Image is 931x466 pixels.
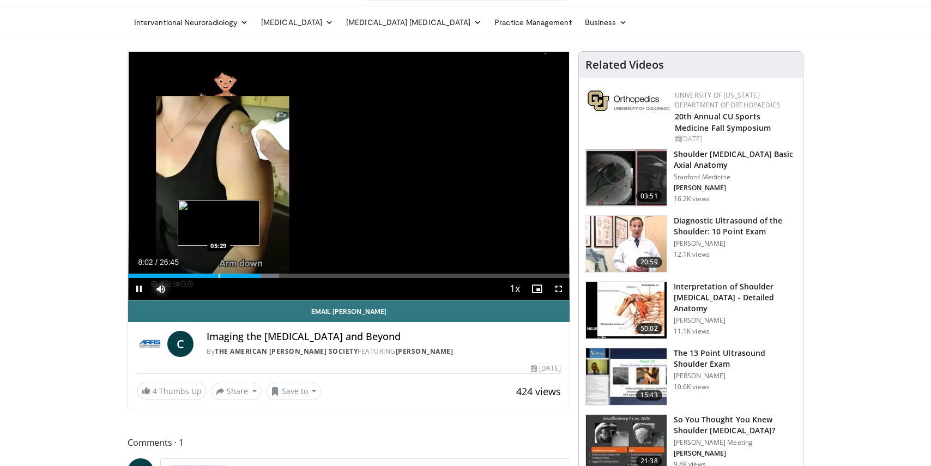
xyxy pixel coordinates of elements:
[128,274,570,278] div: Progress Bar
[160,258,179,267] span: 26:45
[674,281,796,314] h3: Interpretation of Shoulder [MEDICAL_DATA] - Detailed Anatomy
[674,184,796,192] p: [PERSON_NAME]
[128,300,570,322] a: Email [PERSON_NAME]
[155,258,158,267] span: /
[674,215,796,237] h3: Diagnostic Ultrasound of the Shoulder: 10 Point Exam
[150,278,172,300] button: Mute
[588,90,669,111] img: 355603a8-37da-49b6-856f-e00d7e9307d3.png.150x105_q85_autocrop_double_scale_upscale_version-0.2.png
[207,331,561,343] h4: Imaging the [MEDICAL_DATA] and Beyond
[674,449,796,458] p: [PERSON_NAME]
[340,11,488,33] a: [MEDICAL_DATA] [MEDICAL_DATA]
[504,278,526,300] button: Playback Rate
[586,348,667,405] img: 7b323ec8-d3a2-4ab0-9251-f78bf6f4eb32.150x105_q85_crop-smart_upscale.jpg
[675,90,781,110] a: University of [US_STATE] Department of Orthopaedics
[578,11,634,33] a: Business
[531,364,560,373] div: [DATE]
[674,239,796,248] p: [PERSON_NAME]
[178,200,259,246] img: image.jpeg
[585,215,796,273] a: 20:59 Diagnostic Ultrasound of the Shoulder: 10 Point Exam [PERSON_NAME] 12.1K views
[548,278,570,300] button: Fullscreen
[153,386,157,396] span: 4
[526,278,548,300] button: Enable picture-in-picture mode
[636,390,662,401] span: 15:43
[128,11,255,33] a: Interventional Neuroradiology
[674,414,796,436] h3: So You Thought You Knew Shoulder [MEDICAL_DATA]?
[255,11,340,33] a: [MEDICAL_DATA]
[266,383,322,400] button: Save to
[674,195,710,203] p: 16.2K views
[488,11,578,33] a: Practice Management
[207,347,561,356] div: By FEATURING
[586,149,667,206] img: 843da3bf-65ba-4ef1-b378-e6073ff3724a.150x105_q85_crop-smart_upscale.jpg
[636,191,662,202] span: 03:51
[128,52,570,300] video-js: Video Player
[585,58,664,71] h4: Related Videos
[128,435,570,450] span: Comments 1
[674,348,796,370] h3: The 13 Point Ultrasound Shoulder Exam
[674,250,710,259] p: 12.1K views
[674,173,796,181] p: Stanford Medicine
[516,385,561,398] span: 424 views
[585,149,796,207] a: 03:51 Shoulder [MEDICAL_DATA] Basic Axial Anatomy Stanford Medicine [PERSON_NAME] 16.2K views
[167,331,194,357] a: C
[585,281,796,339] a: 50:02 Interpretation of Shoulder [MEDICAL_DATA] - Detailed Anatomy [PERSON_NAME] 11.1K views
[674,383,710,391] p: 10.6K views
[137,383,207,400] a: 4 Thumbs Up
[675,111,771,133] a: 20th Annual CU Sports Medicine Fall Symposium
[585,348,796,406] a: 15:43 The 13 Point Ultrasound Shoulder Exam [PERSON_NAME] 10.6K views
[636,257,662,268] span: 20:59
[215,347,358,356] a: The American [PERSON_NAME] Society
[674,149,796,171] h3: Shoulder [MEDICAL_DATA] Basic Axial Anatomy
[636,323,662,334] span: 50:02
[586,282,667,338] img: b344877d-e8e2-41e4-9927-e77118ec7d9d.150x105_q85_crop-smart_upscale.jpg
[128,278,150,300] button: Pause
[674,327,710,336] p: 11.1K views
[675,134,794,144] div: [DATE]
[674,438,796,447] p: [PERSON_NAME] Meeting
[138,258,153,267] span: 8:02
[674,316,796,325] p: [PERSON_NAME]
[586,216,667,273] img: 2e2aae31-c28f-4877-acf1-fe75dd611276.150x105_q85_crop-smart_upscale.jpg
[137,331,163,357] img: The American Roentgen Ray Society
[674,372,796,380] p: [PERSON_NAME]
[211,383,262,400] button: Share
[396,347,454,356] a: [PERSON_NAME]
